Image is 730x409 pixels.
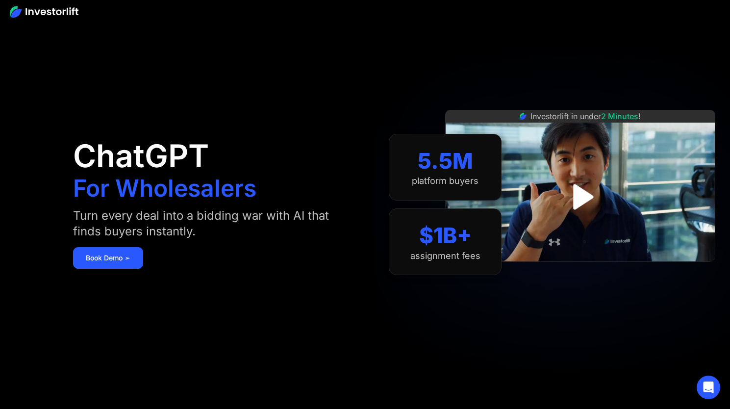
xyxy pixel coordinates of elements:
[530,110,641,122] div: Investorlift in under !
[410,251,480,261] div: assignment fees
[507,267,654,279] iframe: Customer reviews powered by Trustpilot
[73,247,143,269] a: Book Demo ➢
[419,223,472,249] div: $1B+
[697,376,720,399] div: Open Intercom Messenger
[73,140,209,172] h1: ChatGPT
[73,208,335,239] div: Turn every deal into a bidding war with AI that finds buyers instantly.
[601,111,638,121] span: 2 Minutes
[412,176,478,186] div: platform buyers
[558,175,602,219] a: open lightbox
[418,148,473,174] div: 5.5M
[73,177,256,200] h1: For Wholesalers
